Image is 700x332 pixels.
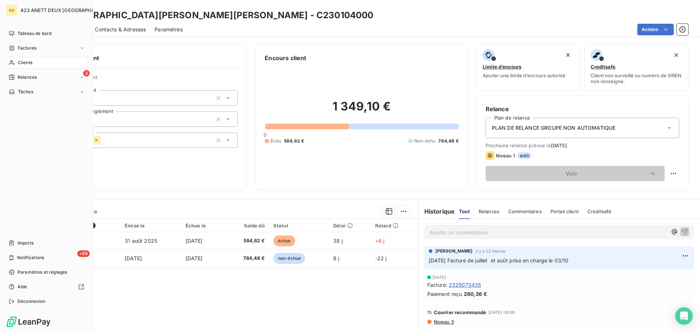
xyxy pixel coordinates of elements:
span: Non-échu [414,138,435,144]
span: Tout [459,208,470,214]
span: Portail client [551,208,579,214]
span: Relances [479,208,499,214]
h2: 1 349,10 € [265,99,458,121]
span: Échu [271,138,281,144]
span: 2325073435 [449,281,481,289]
span: auto [518,152,532,159]
span: Notifications [17,254,44,261]
span: Propriétés Client [59,74,238,85]
span: 31 août 2025 [125,238,157,244]
span: 0 [264,132,267,138]
span: Aide [17,284,27,290]
div: Statut [273,223,324,229]
span: Commentaires [508,208,542,214]
div: Retard [375,223,414,229]
span: échue [273,235,295,246]
span: [DATE] [551,142,567,148]
span: Imports [17,240,34,246]
span: Factures [18,45,36,51]
span: [DATE] [125,255,142,261]
button: CreditsafeClient non surveillé ou numéro de SIREN non renseigné. [584,44,688,91]
span: [DATE] [186,255,203,261]
span: Creditsafe [587,208,612,214]
span: Niveau 3 [433,319,454,325]
span: Creditsafe [591,64,615,70]
span: 8 j [333,255,339,261]
button: Voir [486,166,665,181]
div: Émise le [125,223,176,229]
div: Open Intercom Messenger [675,307,693,325]
span: Déconnexion [17,298,46,305]
img: Logo LeanPay [6,316,51,328]
span: non-échue [273,253,305,264]
span: Voir [494,171,649,176]
span: 260,36 € [464,290,487,298]
span: PLAN DE RELANCE GROUPE NON AUTOMATIQUE [492,124,616,132]
span: 3 [83,70,90,77]
h6: Informations client [44,54,238,62]
span: il y a 22 heures [476,249,506,253]
h6: Historique [419,207,455,216]
h6: Encours client [265,54,306,62]
span: Paramètres [155,26,183,33]
span: Paramètres et réglages [17,269,67,276]
a: Aide [6,281,87,293]
span: Niveau 1 [496,153,515,159]
div: Solde dû [229,223,265,229]
span: [PERSON_NAME] [435,248,473,254]
span: Relances [17,74,37,81]
span: Client non surveillé ou numéro de SIREN non renseigné. [591,73,682,84]
span: [DATE] 08:06 [489,310,515,315]
div: AA [6,4,17,16]
span: Tâches [18,89,33,95]
button: Limite d’encoursAjouter une limite d’encours autorisé [477,44,580,91]
span: Tableau de bord [17,30,51,37]
span: +99 [77,250,90,257]
span: 584,62 € [229,237,265,245]
h6: Relance [486,105,679,113]
span: 38 j [333,238,343,244]
span: Prochaine relance prévue le [486,142,679,148]
span: Contacts & Adresses [95,26,146,33]
span: Paiement reçu [427,290,462,298]
span: 764,48 € [438,138,458,144]
span: 584,62 € [284,138,304,144]
div: Échue le [186,223,220,229]
span: [DATE] Facture de juillet et août prise en charge le 03/10 [429,257,569,263]
span: Courrier recommandé [434,309,486,315]
span: A23 ANETT DEUX [GEOGRAPHIC_DATA] [20,7,113,13]
span: 764,48 € [229,255,265,262]
h3: [GEOGRAPHIC_DATA][PERSON_NAME][PERSON_NAME] - C230104000 [64,9,373,22]
span: Limite d’encours [483,64,521,70]
span: Facture : [427,281,447,289]
span: [DATE] [186,238,203,244]
span: Clients [18,59,32,66]
span: -22 j [375,255,387,261]
input: Ajouter une valeur [101,137,106,144]
button: Actions [637,24,674,35]
span: +8 j [375,238,385,244]
span: Ajouter une limite d’encours autorisé [483,73,565,78]
div: Délai [333,223,366,229]
span: [DATE] [432,275,446,280]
